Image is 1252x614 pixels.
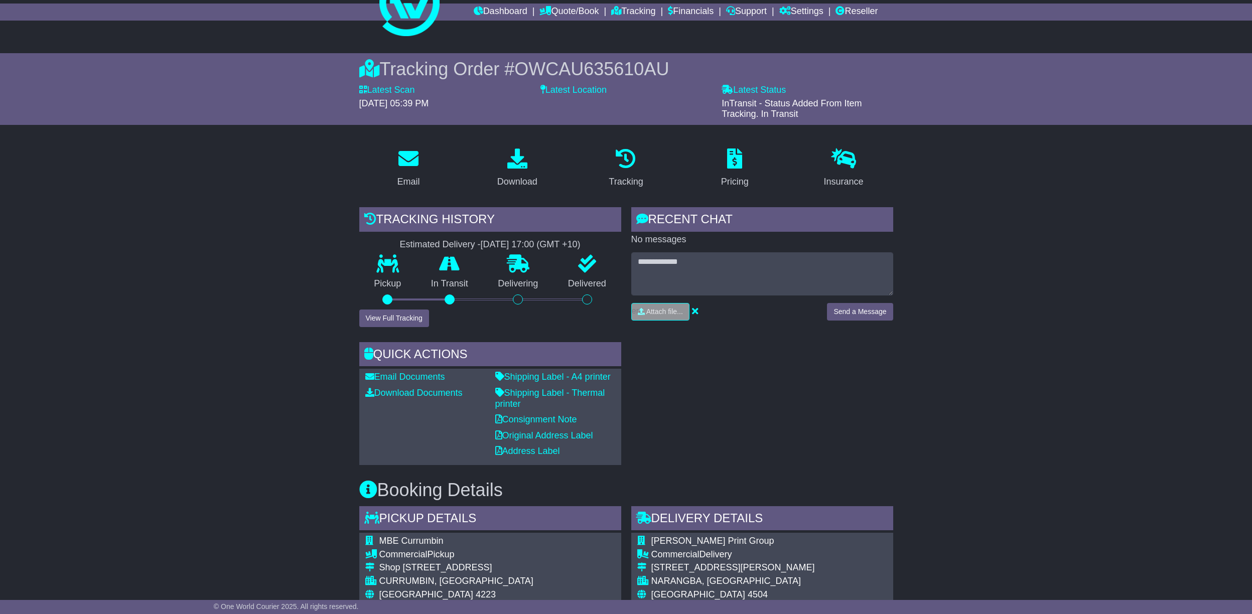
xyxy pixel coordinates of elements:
div: Tracking Order # [359,58,893,80]
span: [PERSON_NAME] Print Group [651,536,774,546]
div: Quick Actions [359,342,621,369]
div: Pickup [379,549,533,560]
p: Delivered [553,278,621,289]
a: Pricing [715,145,755,192]
a: Shipping Label - A4 printer [495,372,611,382]
a: Settings [779,4,823,21]
span: MBE Currumbin [379,536,444,546]
div: NARANGBA, [GEOGRAPHIC_DATA] [651,576,879,587]
p: Delivering [483,278,553,289]
span: [GEOGRAPHIC_DATA] [379,589,473,599]
label: Latest Status [722,85,786,96]
div: Delivery Details [631,506,893,533]
a: Email Documents [365,372,445,382]
p: No messages [631,234,893,245]
a: Download Documents [365,388,463,398]
h3: Booking Details [359,480,893,500]
label: Latest Location [540,85,607,96]
span: InTransit - Status Added From Item Tracking. In Transit [722,98,862,119]
a: Address Label [495,446,560,456]
div: Tracking [609,175,643,189]
a: Dashboard [474,4,527,21]
span: Commercial [651,549,700,559]
div: [DATE] 17:00 (GMT +10) [481,239,581,250]
a: Original Address Label [495,430,593,440]
span: OWCAU635610AU [514,59,669,79]
a: Tracking [611,4,655,21]
span: [GEOGRAPHIC_DATA] [651,589,745,599]
div: Shop [STREET_ADDRESS] [379,562,533,573]
div: CURRUMBIN, [GEOGRAPHIC_DATA] [379,576,533,587]
button: View Full Tracking [359,310,429,327]
a: Support [726,4,767,21]
div: RECENT CHAT [631,207,893,234]
label: Latest Scan [359,85,415,96]
a: Shipping Label - Thermal printer [495,388,605,409]
div: Pricing [721,175,749,189]
a: Download [491,145,544,192]
a: Reseller [836,4,878,21]
button: Send a Message [827,303,893,321]
div: Pickup Details [359,506,621,533]
a: Email [390,145,426,192]
div: Tracking history [359,207,621,234]
p: In Transit [416,278,483,289]
a: Tracking [602,145,649,192]
a: Consignment Note [495,414,577,424]
div: [STREET_ADDRESS][PERSON_NAME] [651,562,879,573]
a: Financials [668,4,714,21]
a: Quote/Book [539,4,599,21]
span: [DATE] 05:39 PM [359,98,429,108]
div: Estimated Delivery - [359,239,621,250]
span: © One World Courier 2025. All rights reserved. [214,602,359,610]
a: Insurance [817,145,870,192]
div: Email [397,175,420,189]
div: Insurance [824,175,864,189]
span: 4223 [476,589,496,599]
div: Download [497,175,537,189]
div: Delivery [651,549,879,560]
span: 4504 [748,589,768,599]
p: Pickup [359,278,416,289]
span: Commercial [379,549,428,559]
